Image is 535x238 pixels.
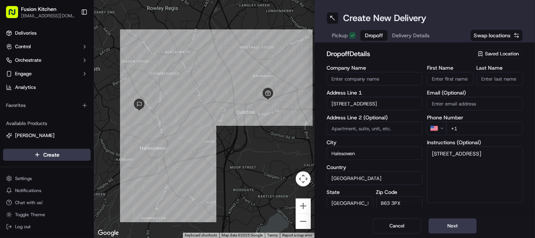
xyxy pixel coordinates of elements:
a: Powered byPylon [53,182,91,188]
span: Analytics [15,84,36,91]
label: Address Line 2 (Optional) [327,115,423,120]
span: Chat with us! [15,200,43,206]
a: 📗Knowledge Base [5,165,61,179]
button: See all [117,96,137,105]
button: Keyboard shortcuts [185,233,217,238]
label: Email (Optional) [427,90,523,95]
button: Zoom out [296,214,311,229]
span: Dropoff [365,32,383,39]
a: Deliveries [3,27,91,39]
button: Chat with us! [3,197,91,208]
textarea: [STREET_ADDRESS] [427,146,523,203]
a: 💻API Documentation [61,165,124,179]
button: Map camera controls [296,171,311,186]
label: Advanced [427,207,451,215]
label: City [327,140,423,145]
button: Settings [3,173,91,184]
span: Settings [15,175,32,182]
img: Nash [8,8,23,23]
span: Create [43,151,59,159]
a: Analytics [3,81,91,93]
input: Enter state [327,196,373,210]
label: Address Line 1 [327,90,423,95]
button: Notifications [3,185,91,196]
span: Notifications [15,188,41,194]
button: Create [3,149,91,161]
label: Country [327,165,423,170]
div: Favorites [3,99,91,111]
button: Control [3,41,91,53]
button: [EMAIL_ADDRESS][DOMAIN_NAME] [21,13,75,19]
img: Google [96,228,121,238]
label: Phone Number [427,115,523,120]
span: • [25,137,27,143]
input: Enter first name [427,72,474,85]
label: Company Name [327,65,423,70]
p: Welcome 👋 [8,30,137,42]
button: Orchestrate [3,54,91,66]
span: Log out [15,224,30,230]
input: Enter zip code [376,196,423,210]
span: • [25,117,27,123]
span: [PERSON_NAME] [15,132,55,139]
div: We're available if you need us! [34,79,103,85]
button: Saved Location [473,49,523,59]
span: 1:11 PM [29,117,47,123]
div: 📗 [8,169,14,175]
button: Fusion Kitchen [21,5,56,13]
button: Log out [3,221,91,232]
span: API Documentation [71,168,121,176]
span: [DATE] [29,137,44,143]
button: Swap locations [470,29,523,41]
button: [PERSON_NAME] [3,130,91,142]
span: Deliveries [15,30,36,37]
label: State [327,189,373,195]
span: Swap locations [474,32,511,39]
input: Enter email address [427,97,523,110]
span: Delivery Details [392,32,430,39]
input: Enter company name [327,72,423,85]
div: Past conversations [8,98,50,104]
h2: dropoff Details [327,49,469,59]
h1: Create New Delivery [343,12,426,24]
label: Zip Code [376,189,423,195]
a: [PERSON_NAME] [6,132,88,139]
label: First Name [427,65,474,70]
button: Fusion Kitchen[EMAIL_ADDRESS][DOMAIN_NAME] [3,3,78,21]
input: Enter country [327,171,423,185]
input: Got a question? Start typing here... [20,49,135,56]
span: Pylon [75,182,91,188]
label: Instructions (Optional) [427,140,523,145]
button: Engage [3,68,91,80]
a: Terms (opens in new tab) [267,233,278,237]
span: Map data ©2025 Google [222,233,263,237]
span: Saved Location [485,50,519,57]
span: Knowledge Base [15,168,58,176]
img: 1732323095091-59ea418b-cfe3-43c8-9ae0-d0d06d6fd42c [16,72,29,85]
button: Next [429,218,477,233]
input: Enter last name [477,72,523,85]
span: Toggle Theme [15,212,45,218]
input: Enter city [327,146,423,160]
label: Last Name [477,65,523,70]
div: Start new chat [34,72,123,79]
button: Toggle Theme [3,209,91,220]
button: Cancel [373,218,421,233]
button: Advanced [427,207,523,215]
input: Enter phone number [446,122,523,135]
span: Pickup [332,32,348,39]
div: 💻 [64,169,70,175]
button: Zoom in [296,198,311,214]
span: Control [15,43,31,50]
a: Report a map error [282,233,312,237]
button: Start new chat [128,74,137,83]
span: Orchestrate [15,57,41,64]
a: Open this area in Google Maps (opens a new window) [96,228,121,238]
input: Apartment, suite, unit, etc. [327,122,423,135]
input: Enter address [327,97,423,110]
div: Available Products [3,117,91,130]
span: Engage [15,70,32,77]
img: 1736555255976-a54dd68f-1ca7-489b-9aae-adbdc363a1c4 [8,72,21,85]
